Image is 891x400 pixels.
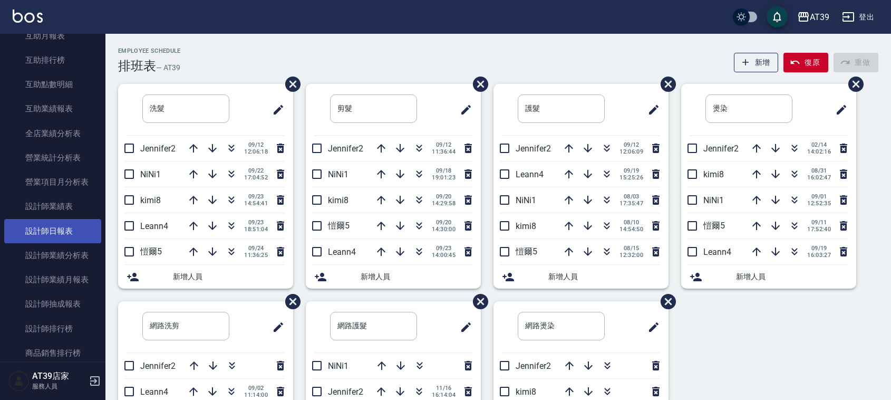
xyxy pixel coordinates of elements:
a: 全店業績分析表 [4,121,101,146]
button: save [767,6,788,27]
span: 刪除班表 [653,69,677,100]
input: 排版標題 [330,94,417,123]
span: 11:36:25 [244,252,268,259]
span: 新增人員 [361,271,472,282]
button: 復原 [783,53,828,72]
span: 11/16 [432,385,456,392]
span: 09/11 [807,219,831,226]
span: kimi8 [516,387,536,397]
span: Jennifer2 [703,144,739,154]
span: Leann4 [703,247,731,257]
span: 修改班表的標題 [453,97,472,122]
a: 設計師抽成報表 [4,292,101,316]
span: 12:06:09 [619,148,643,155]
span: Leann4 [140,221,168,231]
span: 修改班表的標題 [641,315,660,340]
span: Jennifer2 [140,144,176,154]
input: 排版標題 [518,312,605,340]
div: 新增人員 [306,265,481,289]
span: 08/15 [619,245,643,252]
span: NiNi1 [328,361,348,371]
input: 排版標題 [142,94,229,123]
span: 09/12 [619,141,643,148]
span: 12:32:00 [619,252,643,259]
span: 09/20 [432,219,456,226]
input: 排版標題 [142,312,229,340]
span: 08/03 [619,193,643,200]
span: 09/19 [619,167,643,174]
input: 排版標題 [518,94,605,123]
span: 17:35:47 [619,200,643,207]
span: 09/19 [807,245,831,252]
span: 17:04:52 [244,174,268,181]
a: 設計師排行榜 [4,317,101,341]
span: 09/12 [244,141,268,148]
span: kimi8 [703,169,724,179]
h2: Employee Schedule [118,47,181,54]
span: 修改班表的標題 [641,97,660,122]
a: 互助點數明細 [4,72,101,97]
span: Jennifer2 [516,361,551,371]
span: 08/10 [619,219,643,226]
span: kimi8 [328,195,348,205]
h5: AT39店家 [32,371,86,382]
input: 排版標題 [330,312,417,340]
p: 服務人員 [32,382,86,391]
span: 14:29:58 [432,200,456,207]
span: 修改班表的標題 [266,97,285,122]
span: 修改班表的標題 [266,315,285,340]
h3: 排班表 [118,59,156,73]
span: 愷爾5 [140,246,162,256]
span: NiNi1 [140,169,161,179]
span: 14:54:41 [244,200,268,207]
span: 18:51:04 [244,226,268,233]
span: 09/02 [244,385,268,392]
span: 14:30:00 [432,226,456,233]
a: 互助月報表 [4,24,101,48]
span: 新增人員 [173,271,285,282]
span: 09/12 [432,141,456,148]
span: 刪除班表 [465,286,490,317]
span: 09/22 [244,167,268,174]
span: 11:36:44 [432,148,456,155]
span: 刪除班表 [465,69,490,100]
span: 09/23 [244,219,268,226]
span: 02/14 [807,141,831,148]
input: 排版標題 [705,94,792,123]
a: 設計師日報表 [4,219,101,243]
div: 新增人員 [493,265,669,289]
a: 商品銷售排行榜 [4,341,101,365]
span: 刪除班表 [840,69,865,100]
span: 12:06:18 [244,148,268,155]
span: 刪除班表 [277,69,302,100]
span: 09/24 [244,245,268,252]
span: 09/18 [432,167,456,174]
span: 修改班表的標題 [829,97,848,122]
span: kimi8 [516,221,536,231]
span: 14:02:16 [807,148,831,155]
span: 14:54:50 [619,226,643,233]
span: 16:14:04 [432,392,456,398]
span: 17:52:40 [807,226,831,233]
span: 16:02:47 [807,174,831,181]
span: 刪除班表 [277,286,302,317]
span: kimi8 [140,195,161,205]
div: 新增人員 [118,265,293,289]
a: 營業項目月分析表 [4,170,101,194]
span: Jennifer2 [140,361,176,371]
span: 08/31 [807,167,831,174]
span: 09/20 [432,193,456,200]
span: 新增人員 [736,271,848,282]
span: Jennifer2 [328,144,363,154]
span: 16:03:27 [807,252,831,259]
span: 19:01:23 [432,174,456,181]
span: 11:14:00 [244,392,268,398]
span: Leann4 [516,169,544,179]
span: Leann4 [140,387,168,397]
span: 新增人員 [548,271,660,282]
img: Person [8,370,30,392]
a: 設計師業績表 [4,194,101,218]
img: Logo [13,9,43,23]
span: NiNi1 [516,195,536,205]
a: 互助業績報表 [4,97,101,121]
